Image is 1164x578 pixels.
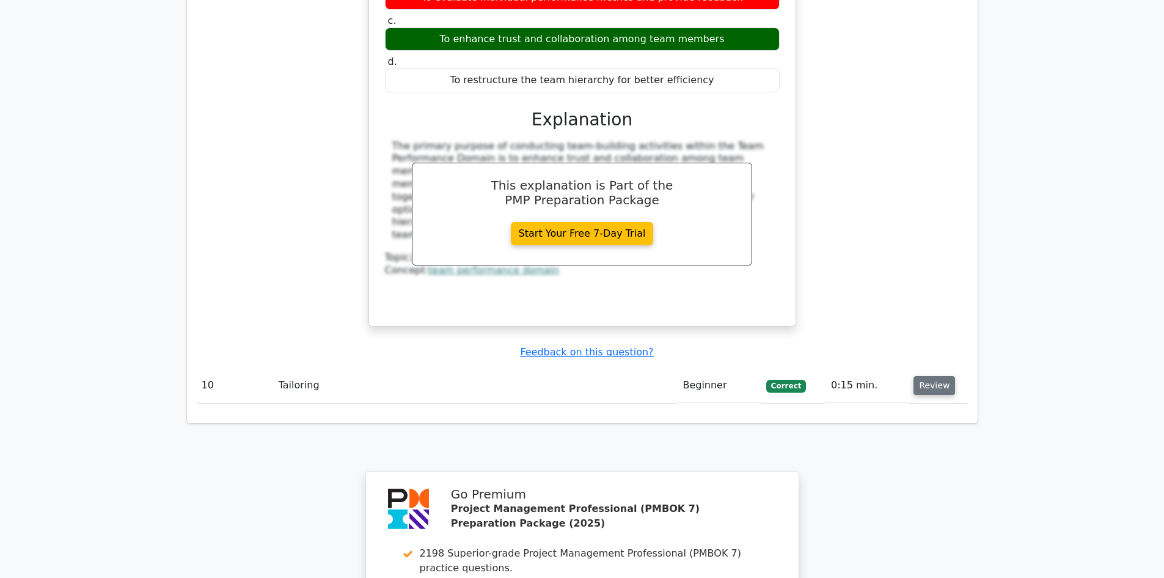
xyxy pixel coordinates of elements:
[274,368,678,403] td: Tailoring
[385,28,780,51] div: To enhance trust and collaboration among team members
[511,222,654,245] a: Start Your Free 7-Day Trial
[428,264,559,276] a: team performance domain
[388,56,397,67] span: d.
[385,251,780,264] div: Topic:
[520,346,653,358] a: Feedback on this question?
[392,140,772,242] div: The primary purpose of conducting team-building activities within the Team Performance Domain is ...
[385,69,780,92] div: To restructure the team hierarchy for better efficiency
[678,368,761,403] td: Beginner
[385,264,780,277] div: Concept:
[197,368,274,403] td: 10
[826,368,909,403] td: 0:15 min.
[388,15,397,26] span: c.
[392,109,772,130] h3: Explanation
[913,376,955,395] button: Review
[766,380,806,392] span: Correct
